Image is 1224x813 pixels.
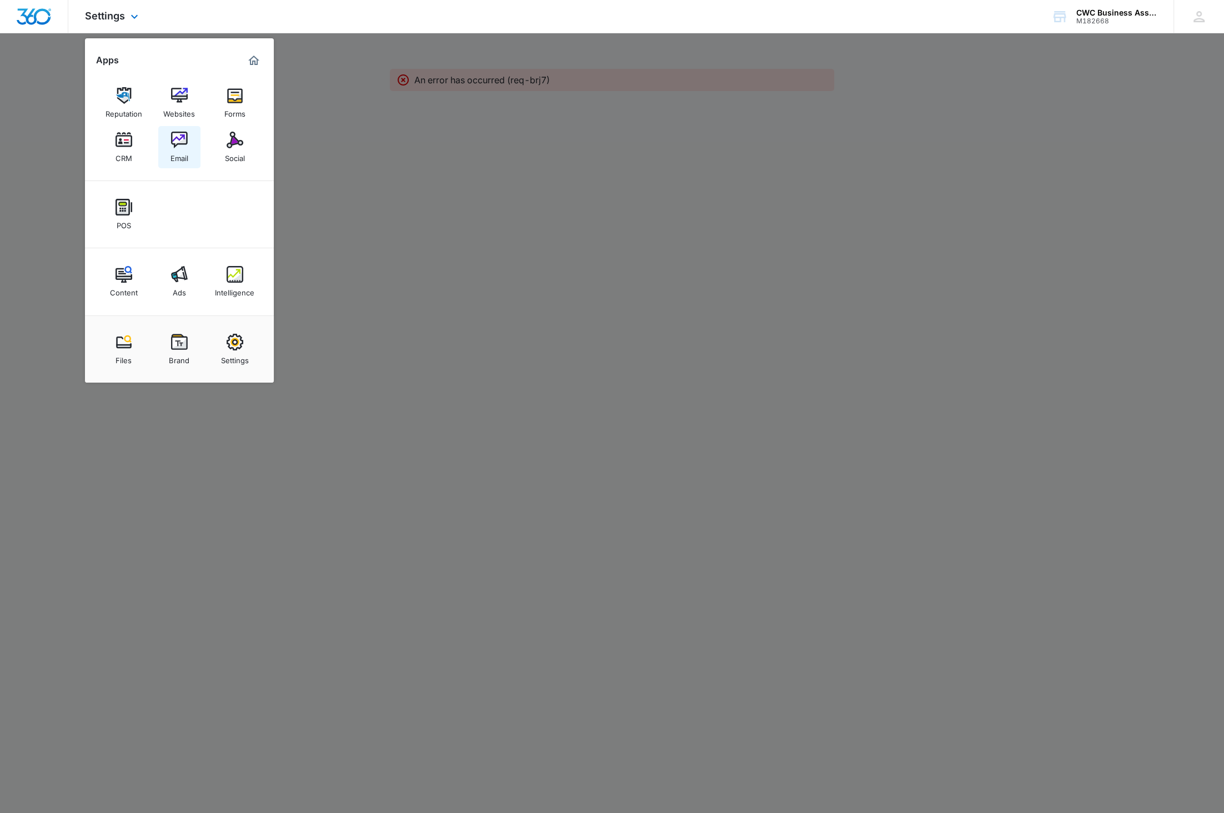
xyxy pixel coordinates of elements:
[106,104,142,118] div: Reputation
[103,260,145,303] a: Content
[215,283,254,297] div: Intelligence
[158,260,200,303] a: Ads
[225,148,245,163] div: Social
[163,104,195,118] div: Websites
[103,82,145,124] a: Reputation
[117,215,131,230] div: POS
[214,82,256,124] a: Forms
[110,283,138,297] div: Content
[1076,17,1157,25] div: account id
[169,350,189,365] div: Brand
[96,55,119,66] h2: Apps
[221,350,249,365] div: Settings
[103,193,145,235] a: POS
[116,148,132,163] div: CRM
[1076,8,1157,17] div: account name
[158,82,200,124] a: Websites
[170,148,188,163] div: Email
[103,126,145,168] a: CRM
[85,10,125,22] span: Settings
[158,328,200,370] a: Brand
[214,328,256,370] a: Settings
[116,350,132,365] div: Files
[245,52,263,69] a: Marketing 360® Dashboard
[158,126,200,168] a: Email
[224,104,245,118] div: Forms
[103,328,145,370] a: Files
[173,283,186,297] div: Ads
[214,260,256,303] a: Intelligence
[214,126,256,168] a: Social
